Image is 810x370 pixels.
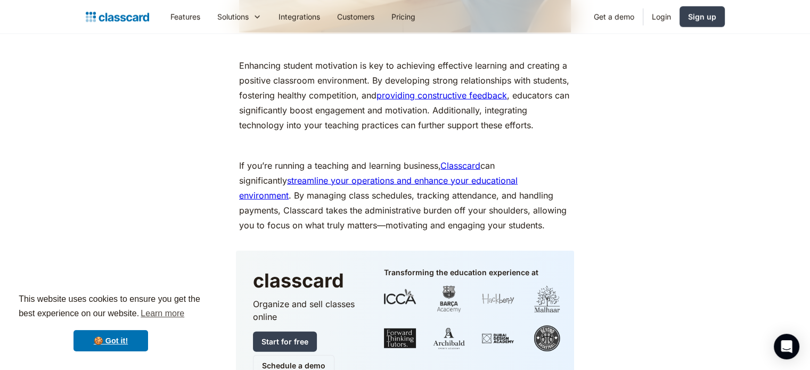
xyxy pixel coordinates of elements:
[774,334,799,359] div: Open Intercom Messenger
[217,11,249,22] div: Solutions
[239,58,571,133] p: Enhancing student motivation is key to achieving effective learning and creating a positive class...
[139,306,186,322] a: learn more about cookies
[383,5,424,29] a: Pricing
[86,10,149,24] a: home
[643,5,680,29] a: Login
[384,268,538,277] div: Transforming the education experience at
[680,6,725,27] a: Sign up
[239,138,571,153] p: ‍
[585,5,643,29] a: Get a demo
[209,5,270,29] div: Solutions
[688,11,716,22] div: Sign up
[239,158,571,233] p: If you’re running a teaching and learning business, can significantly . By managing class schedul...
[253,332,317,352] a: Start for free
[239,38,571,53] p: ‍
[377,90,507,101] a: providing constructive feedback
[253,298,363,323] p: Organize and sell classes online
[19,293,203,322] span: This website uses cookies to ensure you get the best experience on our website.
[270,5,329,29] a: Integrations
[329,5,383,29] a: Customers
[162,5,209,29] a: Features
[73,330,148,351] a: dismiss cookie message
[239,175,518,201] a: streamline your operations and enhance your educational environment
[253,268,363,293] h3: classcard
[9,283,213,361] div: cookieconsent
[440,160,480,171] a: Classcard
